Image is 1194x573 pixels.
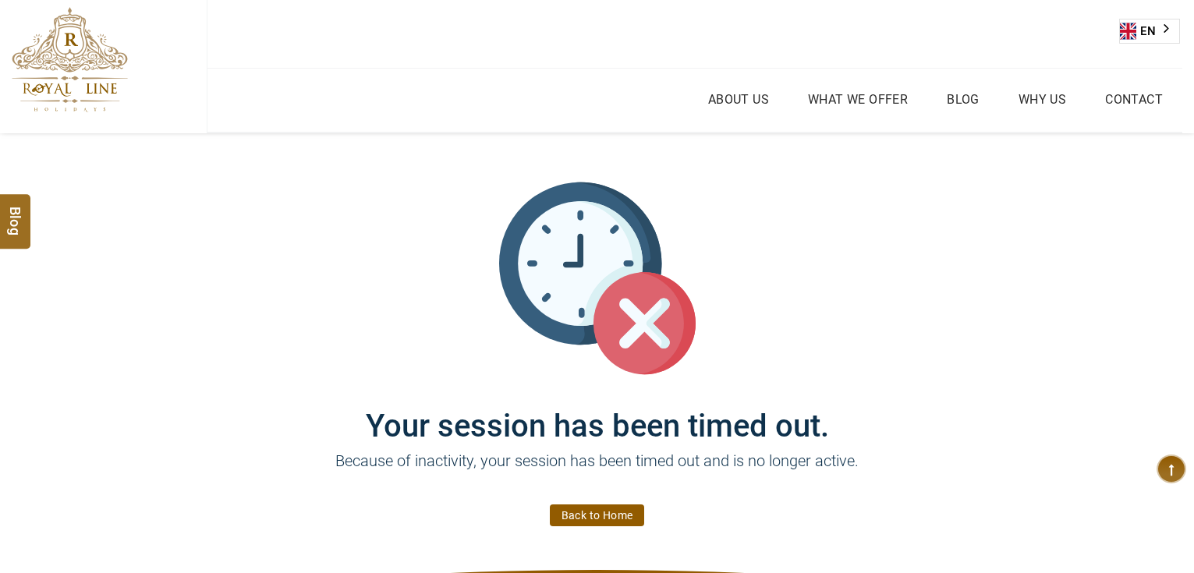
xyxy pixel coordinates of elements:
a: Contact [1101,88,1167,111]
img: session_time_out.svg [499,180,696,377]
div: Language [1119,19,1180,44]
a: Why Us [1015,88,1070,111]
img: The Royal Line Holidays [12,7,128,112]
a: EN [1120,19,1179,43]
aside: Language selected: English [1119,19,1180,44]
a: What we Offer [804,88,912,111]
a: Back to Home [550,504,645,526]
a: Blog [943,88,983,111]
a: About Us [704,88,773,111]
span: Blog [5,206,26,219]
h1: Your session has been timed out. [129,377,1065,444]
p: Because of inactivity, your session has been timed out and is no longer active. [129,449,1065,496]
